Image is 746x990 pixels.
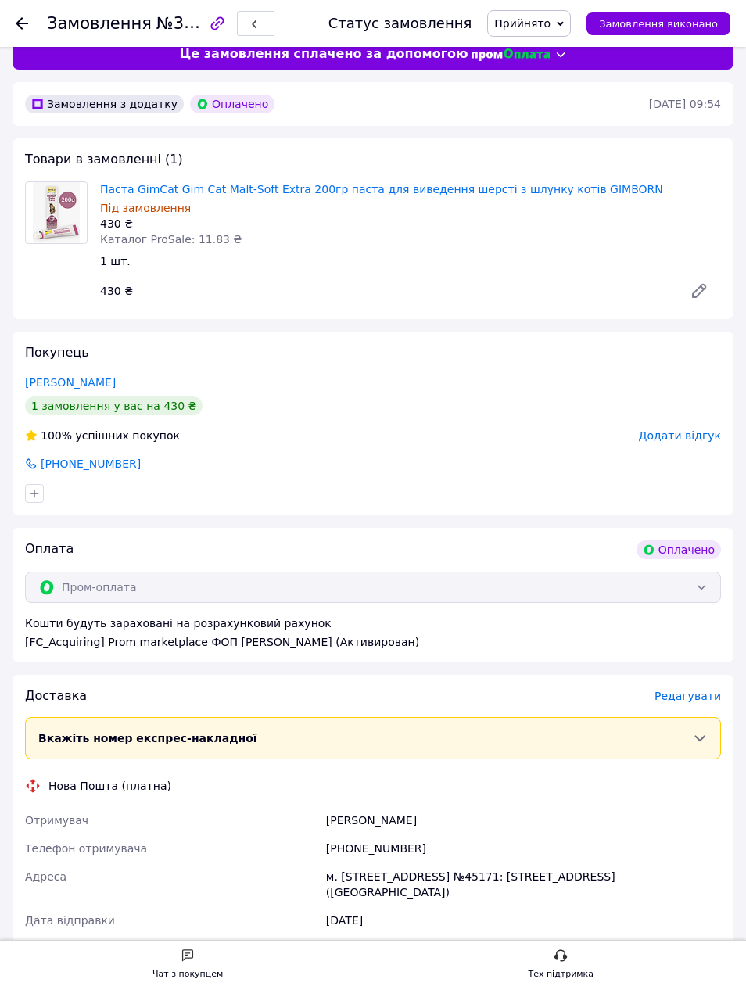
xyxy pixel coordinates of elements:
div: Повернутися назад [16,16,28,31]
div: Замовлення з додатку [25,95,184,113]
span: Адреса [25,870,66,883]
div: Кошти будуть зараховані на розрахунковий рахунок [25,615,721,650]
span: Замовлення виконано [599,18,718,30]
a: Паста GimCat Gim Cat Malt-Soft Extra 200гр паста для виведення шерсті з шлунку котів GIMBORN [100,183,663,195]
button: Замовлення виконано [586,12,730,35]
a: [PHONE_NUMBER] [23,456,142,472]
span: Покупець [25,345,89,360]
span: Прийнято [494,17,551,30]
span: Доставка [25,688,87,703]
span: Товари в замовленні (1) [25,152,183,167]
div: 1 замовлення у вас на 430 ₴ [25,396,203,415]
time: [DATE] 09:54 [649,98,721,110]
span: Редагувати [655,690,721,702]
img: Паста GimCat Gim Cat Malt-Soft Extra 200гр паста для виведення шерсті з шлунку котів GIMBORN [33,182,79,243]
div: Отримувач [323,934,724,963]
div: успішних покупок [25,428,180,443]
span: Отримувач [25,814,88,827]
div: [PHONE_NUMBER] [323,834,724,863]
div: Статус замовлення [328,16,472,31]
span: Додати відгук [639,429,721,442]
div: [PERSON_NAME] [323,806,724,834]
span: [PHONE_NUMBER] [39,456,142,472]
span: Під замовлення [100,202,191,214]
div: 1 шт. [94,250,727,272]
div: 430 ₴ [100,216,721,231]
div: Тех підтримка [528,967,594,982]
div: [DATE] [323,906,724,934]
span: №365417438 [156,13,267,33]
div: 430 ₴ [94,280,671,302]
span: 100% [41,429,72,442]
span: Дата відправки [25,914,115,927]
a: [PERSON_NAME] [25,376,116,389]
span: Це замовлення сплачено за допомогою [179,45,468,63]
span: Телефон отримувача [25,842,147,855]
div: Оплачено [190,95,274,113]
div: м. [STREET_ADDRESS] №45171: [STREET_ADDRESS] ([GEOGRAPHIC_DATA]) [323,863,724,906]
div: Чат з покупцем [152,967,223,982]
div: [FC_Acquiring] Prom marketplace ФОП [PERSON_NAME] (Активирован) [25,634,721,650]
span: Каталог ProSale: 11.83 ₴ [100,233,242,246]
span: Оплата [25,541,74,556]
a: Редагувати [677,275,721,307]
span: Вкажіть номер експрес-накладної [38,732,257,744]
div: Оплачено [637,540,721,559]
span: Замовлення [47,14,152,33]
div: Нова Пошта (платна) [45,778,175,794]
